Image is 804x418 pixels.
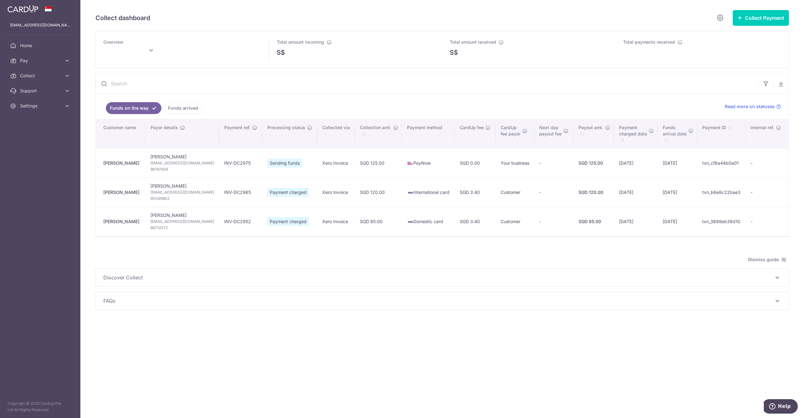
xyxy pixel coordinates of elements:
td: Domestic card [402,207,454,236]
td: INV-DC2965 [219,178,262,207]
th: Paymentcharged date : activate to sort column ascending [614,119,658,148]
td: Xero Invoice [317,207,355,236]
span: Total amount incoming [277,39,324,45]
span: Payor details [150,124,178,131]
span: Home [20,42,62,49]
td: SGD 3.40 [455,207,496,236]
td: - [746,178,789,207]
span: CardUp fee payor [501,124,520,137]
span: Funds arrival date [663,124,687,137]
th: CardUpfee payor [496,119,534,148]
td: [PERSON_NAME] [145,148,219,178]
td: [PERSON_NAME] [145,178,219,207]
th: Customer name [96,119,145,148]
img: visa-sm-192604c4577d2d35970c8ed26b86981c2741ebd56154ab54ad91a526f0f24972.png [407,190,413,196]
a: Funds on the way [106,102,161,114]
th: Internal ref. [746,119,789,148]
input: Search [96,74,758,94]
span: Collect [20,73,62,79]
p: FAQs [103,297,781,305]
span: Collection amt. [360,124,391,131]
span: Dismiss guide [748,256,786,263]
span: Payment charged [267,188,309,197]
a: Funds arrived [164,102,202,114]
td: - [746,148,789,178]
th: Payment method [402,119,454,148]
span: S$ [277,48,285,57]
td: Your business [496,148,534,178]
span: S$ [450,48,458,57]
div: SGD 85.00 [579,218,609,225]
span: FAQs [103,297,774,305]
td: Xero Invoice [317,178,355,207]
p: Discover Collect [103,274,781,281]
img: paynow-md-4fe65508ce96feda548756c5ee0e473c78d4820b8ea51387c6e4ad89e58a5e61.png [407,160,413,167]
span: Payment charged [267,217,309,226]
th: Collection amt. : activate to sort column ascending [355,119,402,148]
span: Overview [103,39,123,45]
span: 90049902 [150,195,214,202]
td: SGD 0.00 [455,148,496,178]
td: [DATE] [614,207,658,236]
span: [EMAIL_ADDRESS][DOMAIN_NAME] [150,160,214,166]
span: [EMAIL_ADDRESS][DOMAIN_NAME] [150,189,214,195]
td: Customer [496,207,534,236]
span: Payment charged date [619,124,647,137]
span: [EMAIL_ADDRESS][DOMAIN_NAME] [150,218,214,225]
td: SGD 85.00 [355,207,402,236]
td: SGD 120.00 [355,178,402,207]
td: INV-DC2952 [219,207,262,236]
img: CardUp [8,5,38,13]
div: SGD 125.00 [579,160,609,166]
td: [PERSON_NAME] [145,207,219,236]
td: Customer [496,178,534,207]
span: CardUp fee [460,124,484,131]
span: Settings [20,103,62,109]
td: txn_cf8a44b0a01 [697,148,746,178]
span: 86712072 [150,225,214,231]
span: Help [14,4,27,10]
td: International card [402,178,454,207]
th: Next daypayout fee [534,119,573,148]
td: [DATE] [658,178,697,207]
th: Payment ID: activate to sort column ascending [697,119,746,148]
td: [DATE] [614,178,658,207]
span: Support [20,88,62,94]
div: [PERSON_NAME] [103,218,140,225]
img: visa-sm-192604c4577d2d35970c8ed26b86981c2741ebd56154ab54ad91a526f0f24972.png [407,219,413,225]
td: PayNow [402,148,454,178]
span: Internal ref. [751,124,774,131]
th: Payor details [145,119,219,148]
td: - [746,207,789,236]
th: Collected via [317,119,355,148]
span: Read more on statuses [725,103,775,110]
span: Sending funds [267,159,302,168]
th: Processing status [262,119,317,148]
td: txn_b6e8c22bae3 [697,178,746,207]
td: SGD 125.00 [355,148,402,178]
span: Total payments received [623,39,675,45]
p: [EMAIL_ADDRESS][DOMAIN_NAME] [10,22,70,28]
td: [DATE] [658,148,697,178]
span: Processing status [267,124,305,131]
span: Total amount received [450,39,496,45]
td: SGD 3.40 [455,178,496,207]
td: [DATE] [614,148,658,178]
td: INV-DC2975 [219,148,262,178]
td: txn_3699eb38d10 [697,207,746,236]
span: Discover Collect [103,274,774,281]
th: Fundsarrival date : activate to sort column ascending [658,119,697,148]
span: Pay [20,58,62,64]
td: - [534,178,573,207]
td: Xero Invoice [317,148,355,178]
span: Payout amt. [579,124,603,131]
div: [PERSON_NAME] [103,160,140,166]
th: Payment ref. [219,119,262,148]
span: Next day payout fee [539,124,562,137]
div: [PERSON_NAME] [103,189,140,195]
span: 98787929 [150,166,214,173]
th: Payout amt. : activate to sort column ascending [573,119,614,148]
div: SGD 120.00 [579,189,609,195]
td: - [534,207,573,236]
